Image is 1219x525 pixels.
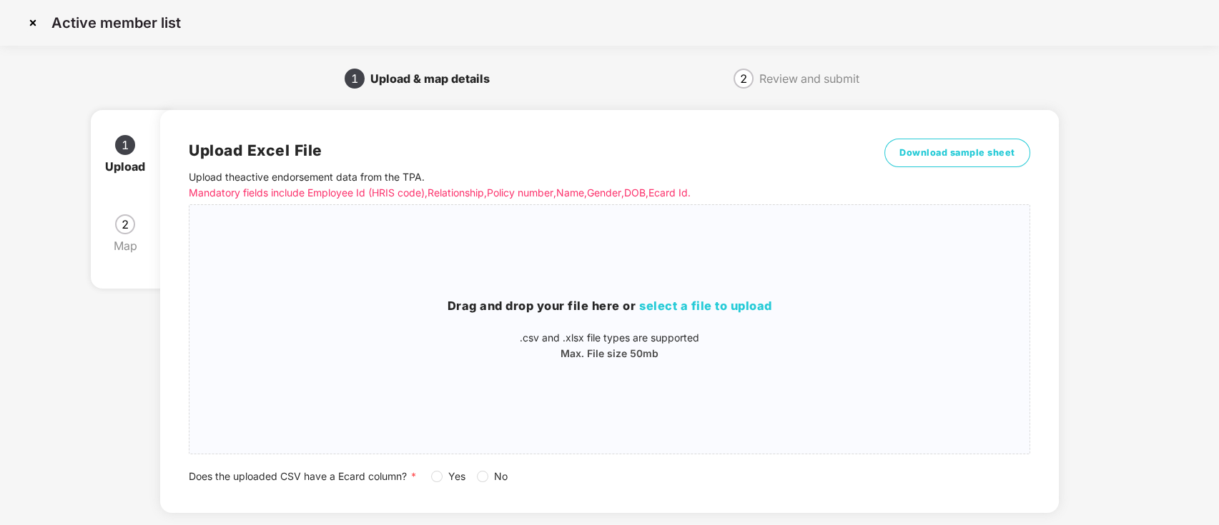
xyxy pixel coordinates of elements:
span: Drag and drop your file here orselect a file to upload.csv and .xlsx file types are supportedMax.... [189,205,1030,454]
p: .csv and .xlsx file types are supported [189,330,1030,346]
p: Mandatory fields include Employee Id (HRIS code), Relationship, Policy number, Name, Gender, DOB,... [189,185,854,201]
div: Review and submit [759,67,859,90]
span: No [488,469,513,484]
h2: Upload Excel File [189,139,854,162]
div: Upload & map details [370,67,501,90]
span: 2 [122,219,129,230]
h3: Drag and drop your file here or [189,297,1030,316]
p: Max. File size 50mb [189,346,1030,361]
p: Upload the active endorsement data from the TPA . [189,169,854,201]
span: 1 [122,139,129,151]
span: Yes [443,469,471,484]
div: Does the uploaded CSV have a Ecard column? [189,469,1030,484]
span: 1 [351,73,358,84]
p: Active member list [51,14,181,31]
img: svg+xml;base64,PHN2ZyBpZD0iQ3Jvc3MtMzJ4MzIiIHhtbG5zPSJodHRwOi8vd3d3LnczLm9yZy8yMDAwL3N2ZyIgd2lkdG... [21,11,44,34]
span: 2 [740,73,747,84]
div: Map [114,234,149,257]
span: select a file to upload [639,299,772,313]
div: Upload [105,155,157,178]
button: Download sample sheet [884,139,1030,167]
span: Download sample sheet [899,146,1015,160]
